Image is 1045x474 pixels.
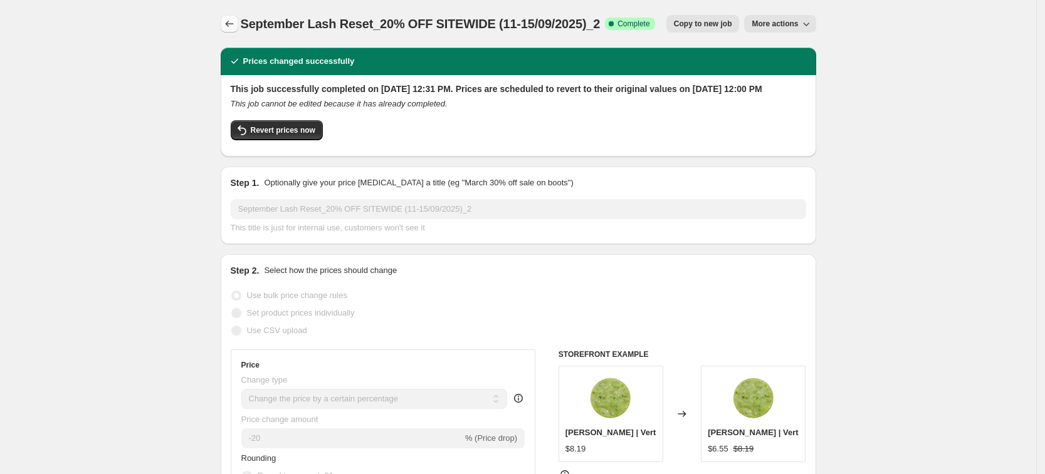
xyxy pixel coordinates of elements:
[241,415,318,424] span: Price change amount
[708,443,728,455] div: $6.55
[247,308,355,317] span: Set product prices individually
[728,373,779,423] img: green-marble-jade-stone_501461df-42d3-48d5-a29c-df95ff4b407f_80x.jpg
[241,428,463,448] input: -15
[231,264,260,277] h2: Step 2.
[231,199,806,219] input: 30% off holiday sale
[231,120,323,140] button: Revert prices now
[666,15,740,33] button: Copy to new job
[247,291,347,300] span: Use bulk price change rules
[752,19,798,29] span: More actions
[241,17,601,31] span: September Lash Reset_20% OFF SITEWIDE (11-15/09/2025)_2
[708,428,799,437] span: [PERSON_NAME] | Vert
[221,15,238,33] button: Price change jobs
[243,55,355,68] h2: Prices changed successfully
[512,392,525,404] div: help
[586,373,636,423] img: green-marble-jade-stone_501461df-42d3-48d5-a29c-df95ff4b407f_80x.jpg
[565,428,656,437] span: [PERSON_NAME] | Vert
[241,360,260,370] h3: Price
[744,15,816,33] button: More actions
[231,83,806,95] h2: This job successfully completed on [DATE] 12:31 PM. Prices are scheduled to revert to their origi...
[231,177,260,189] h2: Step 1.
[465,433,517,443] span: % (Price drop)
[231,223,425,232] span: This title is just for internal use, customers won't see it
[241,375,288,384] span: Change type
[733,443,754,455] strike: $8.19
[565,443,586,455] div: $8.19
[559,349,806,359] h6: STOREFRONT EXAMPLE
[241,453,276,463] span: Rounding
[251,125,315,135] span: Revert prices now
[264,177,573,189] p: Optionally give your price [MEDICAL_DATA] a title (eg "March 30% off sale on boots")
[247,326,307,335] span: Use CSV upload
[674,19,732,29] span: Copy to new job
[231,99,448,108] i: This job cannot be edited because it has already completed.
[617,19,649,29] span: Complete
[264,264,397,277] p: Select how the prices should change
